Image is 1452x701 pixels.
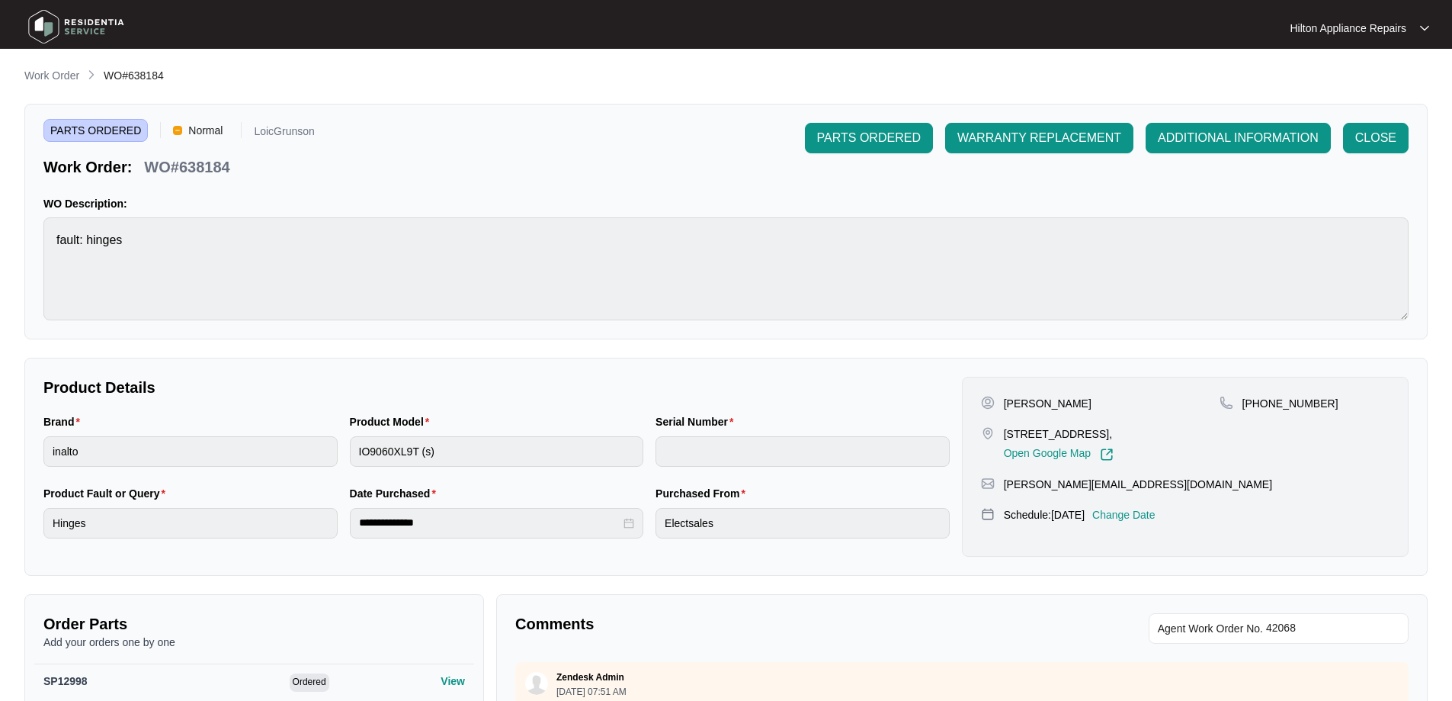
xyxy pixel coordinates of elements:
[1158,619,1263,638] span: Agent Work Order No.
[556,671,624,683] p: Zendesk Admin
[1290,21,1406,36] p: Hilton Appliance Repairs
[1266,619,1399,638] input: Add Agent Work Order No.
[1004,477,1272,492] p: [PERSON_NAME][EMAIL_ADDRESS][DOMAIN_NAME]
[655,486,752,501] label: Purchased From
[43,508,338,539] input: Product Fault or Query
[1004,426,1114,442] p: [STREET_ADDRESS],
[144,156,229,178] p: WO#638184
[515,613,951,635] p: Comments
[254,126,314,142] p: LoicGrunson
[981,396,995,410] img: user-pin
[43,675,88,687] span: SP12998
[655,436,950,467] input: Serial Number
[43,486,171,501] label: Product Fault or Query
[981,477,995,490] img: map-pin
[290,674,329,692] span: Ordered
[24,68,79,83] p: Work Order
[350,414,436,429] label: Product Model
[350,486,442,501] label: Date Purchased
[655,508,950,539] input: Purchased From
[43,156,132,178] p: Work Order:
[173,126,182,135] img: Vercel Logo
[85,69,98,81] img: chevron-right
[43,635,465,650] p: Add your orders one by one
[1092,507,1156,523] p: Change Date
[1220,396,1233,410] img: map-pin
[525,672,548,695] img: user.svg
[817,129,921,147] span: PARTS ORDERED
[43,119,148,142] span: PARTS ORDERED
[43,613,465,635] p: Order Parts
[957,129,1121,147] span: WARRANTY REPLACEMENT
[359,515,621,531] input: Date Purchased
[1100,448,1114,461] img: Link-External
[23,4,130,50] img: residentia service logo
[43,414,86,429] label: Brand
[1158,129,1319,147] span: ADDITIONAL INFORMATION
[43,377,950,398] p: Product Details
[43,196,1409,211] p: WO Description:
[441,674,465,689] p: View
[1420,24,1429,32] img: dropdown arrow
[182,119,229,142] span: Normal
[1004,448,1114,461] a: Open Google Map
[43,217,1409,320] textarea: fault: hinges
[556,687,627,696] p: [DATE] 07:51 AM
[1146,123,1331,153] button: ADDITIONAL INFORMATION
[1355,129,1396,147] span: CLOSE
[43,436,338,467] input: Brand
[805,123,933,153] button: PARTS ORDERED
[1343,123,1409,153] button: CLOSE
[981,507,995,521] img: map-pin
[1004,507,1085,523] p: Schedule: [DATE]
[1004,396,1091,411] p: [PERSON_NAME]
[350,436,644,467] input: Product Model
[981,426,995,440] img: map-pin
[21,68,82,85] a: Work Order
[104,69,164,82] span: WO#638184
[945,123,1133,153] button: WARRANTY REPLACEMENT
[655,414,739,429] label: Serial Number
[1242,396,1338,411] p: [PHONE_NUMBER]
